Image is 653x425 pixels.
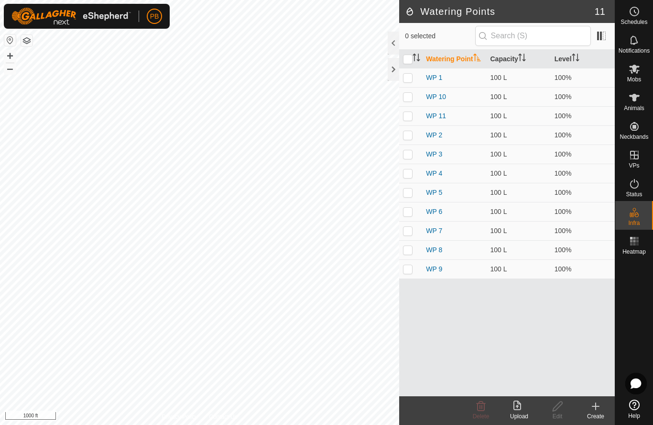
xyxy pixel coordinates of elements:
[426,265,442,273] a: WP 9
[486,164,550,183] td: 100 L
[629,163,639,168] span: VPs
[627,77,641,82] span: Mobs
[555,188,611,198] div: 100%
[555,130,611,140] div: 100%
[426,131,442,139] a: WP 2
[615,396,653,423] a: Help
[538,412,577,421] div: Edit
[150,11,159,22] span: PB
[426,150,442,158] a: WP 3
[620,134,648,140] span: Neckbands
[626,191,642,197] span: Status
[624,105,644,111] span: Animals
[500,412,538,421] div: Upload
[628,413,640,419] span: Help
[486,221,550,240] td: 100 L
[486,50,550,68] th: Capacity
[11,8,131,25] img: Gallagher Logo
[486,202,550,221] td: 100 L
[422,50,486,68] th: Watering Point
[426,208,442,215] a: WP 6
[555,207,611,217] div: 100%
[486,68,550,87] td: 100 L
[473,413,490,420] span: Delete
[486,87,550,106] td: 100 L
[426,246,442,254] a: WP 8
[555,92,611,102] div: 100%
[628,220,640,226] span: Infra
[486,183,550,202] td: 100 L
[4,63,16,74] button: –
[486,125,550,145] td: 100 L
[4,50,16,62] button: +
[555,264,611,274] div: 100%
[426,227,442,235] a: WP 7
[486,145,550,164] td: 100 L
[426,169,442,177] a: WP 4
[577,412,615,421] div: Create
[405,6,595,17] h2: Watering Points
[619,48,650,54] span: Notifications
[595,4,605,19] span: 11
[162,413,198,421] a: Privacy Policy
[473,55,481,63] p-sorticon: Activate to sort
[21,35,33,46] button: Map Layers
[555,149,611,159] div: 100%
[620,19,647,25] span: Schedules
[555,111,611,121] div: 100%
[555,226,611,236] div: 100%
[555,168,611,179] div: 100%
[555,245,611,255] div: 100%
[426,112,446,120] a: WP 11
[426,93,446,101] a: WP 10
[555,73,611,83] div: 100%
[4,34,16,46] button: Reset Map
[413,55,420,63] p-sorticon: Activate to sort
[426,74,442,81] a: WP 1
[518,55,526,63] p-sorticon: Activate to sort
[426,189,442,196] a: WP 5
[486,106,550,125] td: 100 L
[405,31,475,41] span: 0 selected
[475,26,591,46] input: Search (S)
[551,50,615,68] th: Level
[209,413,237,421] a: Contact Us
[486,240,550,259] td: 100 L
[486,259,550,279] td: 100 L
[622,249,646,255] span: Heatmap
[572,55,579,63] p-sorticon: Activate to sort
